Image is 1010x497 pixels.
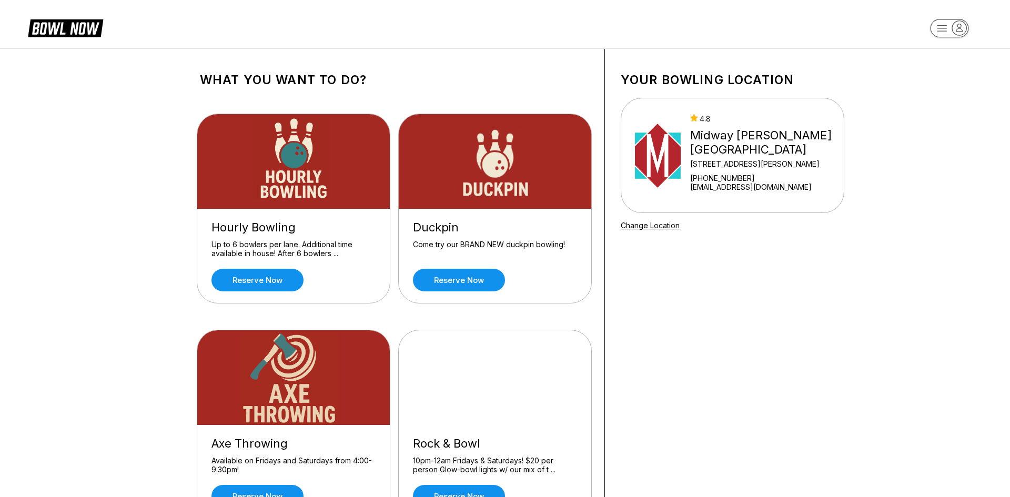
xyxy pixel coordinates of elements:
[690,128,840,157] div: Midway [PERSON_NAME][GEOGRAPHIC_DATA]
[399,330,592,425] img: Rock & Bowl
[690,159,840,168] div: [STREET_ADDRESS][PERSON_NAME]
[413,269,505,291] a: Reserve now
[399,114,592,209] img: Duckpin
[197,330,391,425] img: Axe Throwing
[211,437,376,451] div: Axe Throwing
[211,220,376,235] div: Hourly Bowling
[635,116,681,195] img: Midway Bowling - Carlisle
[413,240,577,258] div: Come try our BRAND NEW duckpin bowling!
[211,456,376,474] div: Available on Fridays and Saturdays from 4:00-9:30pm!
[690,182,840,191] a: [EMAIL_ADDRESS][DOMAIN_NAME]
[413,437,577,451] div: Rock & Bowl
[211,269,304,291] a: Reserve now
[413,456,577,474] div: 10pm-12am Fridays & Saturdays! $20 per person Glow-bowl lights w/ our mix of t ...
[621,221,680,230] a: Change Location
[197,114,391,209] img: Hourly Bowling
[690,174,840,182] div: [PHONE_NUMBER]
[413,220,577,235] div: Duckpin
[200,73,589,87] h1: What you want to do?
[690,114,840,123] div: 4.8
[211,240,376,258] div: Up to 6 bowlers per lane. Additional time available in house! After 6 bowlers ...
[621,73,844,87] h1: Your bowling location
